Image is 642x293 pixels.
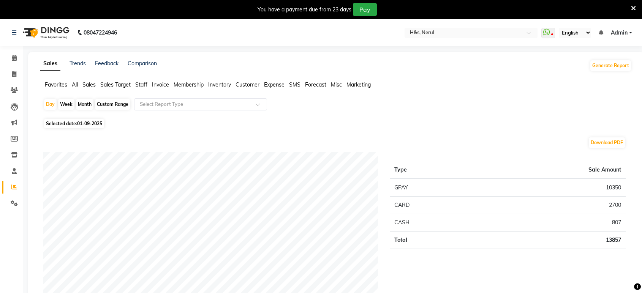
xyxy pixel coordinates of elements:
[589,137,625,148] button: Download PDF
[135,81,147,88] span: Staff
[95,99,130,110] div: Custom Range
[390,179,477,197] td: GPAY
[19,22,71,43] img: logo
[44,119,104,128] span: Selected date:
[264,81,285,88] span: Expense
[390,197,477,214] td: CARD
[476,179,626,197] td: 10350
[76,99,93,110] div: Month
[331,81,342,88] span: Misc
[174,81,204,88] span: Membership
[476,197,626,214] td: 2700
[390,214,477,232] td: CASH
[611,29,628,37] span: Admin
[236,81,259,88] span: Customer
[40,57,60,71] a: Sales
[390,161,477,179] th: Type
[82,81,96,88] span: Sales
[44,99,57,110] div: Day
[346,81,371,88] span: Marketing
[208,81,231,88] span: Inventory
[590,60,631,71] button: Generate Report
[152,81,169,88] span: Invoice
[476,214,626,232] td: 807
[476,232,626,249] td: 13857
[58,99,74,110] div: Week
[353,3,377,16] button: Pay
[45,81,67,88] span: Favorites
[84,22,117,43] b: 08047224946
[70,60,86,67] a: Trends
[100,81,131,88] span: Sales Target
[77,121,102,126] span: 01-09-2025
[258,6,351,14] div: You have a payment due from 23 days
[289,81,300,88] span: SMS
[390,232,477,249] td: Total
[128,60,157,67] a: Comparison
[305,81,326,88] span: Forecast
[72,81,78,88] span: All
[476,161,626,179] th: Sale Amount
[95,60,119,67] a: Feedback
